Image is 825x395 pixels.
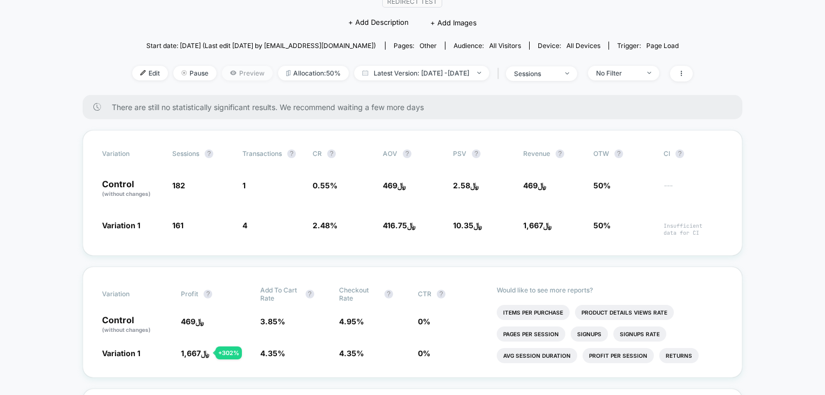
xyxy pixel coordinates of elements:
[571,326,608,342] li: Signups
[596,69,639,77] div: No Filter
[146,42,376,50] span: Start date: [DATE] (Last edit [DATE] by [EMAIL_ADDRESS][DOMAIN_NAME])
[306,290,314,298] button: ?
[497,305,570,320] li: Items Per Purchase
[383,221,416,230] span: ﷼
[313,221,337,230] span: 2.48 %
[181,349,201,358] span: 1,667
[647,72,651,74] img: end
[403,149,411,158] button: ?
[339,317,364,326] span: 4.95 %
[339,349,364,358] span: 4.35 %
[112,103,721,112] span: There are still no statistically significant results. We recommend waiting a few more days
[383,181,406,190] span: ﷼
[172,149,199,158] span: Sessions
[453,149,466,158] span: PSV
[664,182,723,198] span: ---
[181,290,198,298] span: Profit
[102,316,170,334] p: Control
[102,286,161,302] span: Variation
[523,181,538,190] span: 469
[418,317,430,326] span: 0 %
[181,317,204,326] span: ﷼
[102,149,161,158] span: Variation
[583,348,654,363] li: Profit Per Session
[420,42,437,50] span: other
[384,290,393,298] button: ?
[242,181,246,190] span: 1
[453,221,474,230] span: 10.35
[286,70,290,76] img: rebalance
[287,149,296,158] button: ?
[394,42,437,50] div: Pages:
[181,70,187,76] img: end
[495,66,506,81] span: |
[593,221,611,230] span: 50%
[472,149,481,158] button: ?
[664,222,723,236] span: Insufficient data for CI
[102,349,140,358] span: Variation 1
[523,221,552,230] span: ﷼
[593,181,611,190] span: 50%
[437,290,445,298] button: ?
[617,42,679,50] div: Trigger:
[556,149,564,158] button: ?
[181,317,195,326] span: 469
[664,149,723,158] span: CI
[140,70,146,76] img: edit
[614,149,623,158] button: ?
[497,286,723,294] p: Would like to see more reports?
[313,181,337,190] span: 0.55 %
[383,149,397,158] span: AOV
[242,149,282,158] span: Transactions
[453,181,479,190] span: ﷼
[646,42,679,50] span: Page Load
[362,70,368,76] img: calendar
[102,190,151,197] span: (without changes)
[523,181,546,190] span: ﷼
[205,149,213,158] button: ?
[383,181,397,190] span: 469
[313,149,322,158] span: CR
[453,181,470,190] span: 2.58
[497,326,565,342] li: Pages Per Session
[327,149,336,158] button: ?
[489,42,521,50] span: All Visitors
[204,290,212,298] button: ?
[529,42,608,50] span: Device:
[348,17,409,28] span: + Add Description
[172,221,184,230] span: 161
[575,305,674,320] li: Product Details Views Rate
[260,286,300,302] span: Add To Cart Rate
[260,317,285,326] span: 3.85 %
[613,326,666,342] li: Signups Rate
[172,181,185,190] span: 182
[453,221,482,230] span: ﷼
[278,66,349,80] span: Allocation: 50%
[523,149,550,158] span: Revenue
[102,221,140,230] span: Variation 1
[260,349,285,358] span: 4.35 %
[497,348,577,363] li: Avg Session Duration
[514,70,557,78] div: sessions
[339,286,379,302] span: Checkout Rate
[565,72,569,74] img: end
[102,326,151,333] span: (without changes)
[354,66,489,80] span: Latest Version: [DATE] - [DATE]
[418,349,430,358] span: 0 %
[454,42,521,50] div: Audience:
[215,346,242,359] div: + 302 %
[477,72,481,74] img: end
[102,180,161,198] p: Control
[418,290,431,298] span: CTR
[593,149,653,158] span: OTW
[675,149,684,158] button: ?
[659,348,699,363] li: Returns
[222,66,273,80] span: Preview
[383,221,407,230] span: 416.75
[173,66,217,80] span: Pause
[566,42,600,50] span: all devices
[242,221,247,230] span: 4
[430,18,477,27] span: + Add Images
[523,221,543,230] span: 1,667
[181,349,209,358] span: ﷼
